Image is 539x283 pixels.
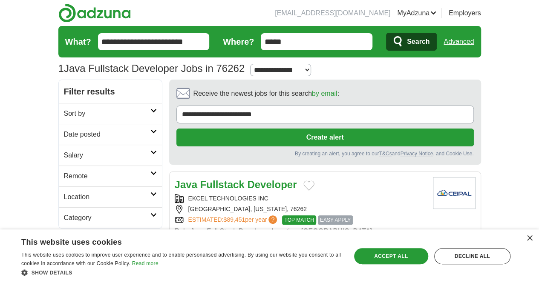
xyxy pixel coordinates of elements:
a: MyAdzuna [397,8,436,18]
div: EKCEL TECHNOLOGIES INC [175,194,426,203]
span: ? [268,215,277,224]
span: $89,451 [223,216,245,223]
div: [GEOGRAPHIC_DATA], [US_STATE], 76262 [175,205,426,214]
span: TOP MATCH [282,215,316,225]
button: Search [386,33,437,51]
a: ESTIMATED:$89,451per year? [188,215,279,225]
span: Role Java Full Stack Developer Location: [GEOGRAPHIC_DATA], [GEOGRAPHIC_DATA] ( Day1 Onsite, no r... [175,228,415,276]
strong: Java [175,179,197,190]
span: Search [407,33,429,50]
a: Category [59,207,162,228]
h2: Date posted [64,129,150,140]
h2: Sort by [64,109,150,119]
h2: Salary [64,150,150,160]
a: Date posted [59,124,162,145]
a: Remote [59,166,162,186]
div: Accept all [354,248,428,264]
div: By creating an alert, you agree to our and , and Cookie Use. [176,150,474,157]
label: What? [65,35,91,48]
strong: Fullstack [200,179,245,190]
a: Java Fullstack Developer [175,179,297,190]
a: T&Cs [379,151,392,157]
li: [EMAIL_ADDRESS][DOMAIN_NAME] [275,8,390,18]
span: 1 [58,61,64,76]
h1: Java Fullstack Developer Jobs in 76262 [58,63,245,74]
img: Company logo [433,177,476,209]
a: Location [59,186,162,207]
span: EASY APPLY [318,215,353,225]
a: Employers [449,8,481,18]
span: Show details [32,270,72,276]
h2: Filter results [59,80,162,103]
a: Salary [59,145,162,166]
label: Where? [223,35,254,48]
a: Sort by [59,103,162,124]
span: This website uses cookies to improve user experience and to enable personalised advertising. By u... [21,252,341,266]
h2: Location [64,192,150,202]
div: Close [526,235,533,242]
strong: Developer [247,179,297,190]
div: This website uses cookies [21,234,320,247]
h2: Remote [64,171,150,181]
div: Decline all [434,248,510,264]
a: by email [312,90,337,97]
a: Advanced [444,33,474,50]
a: Read more, opens a new window [132,260,159,266]
span: Receive the newest jobs for this search : [193,89,339,99]
img: Adzuna logo [58,3,131,23]
div: Show details [21,268,341,277]
button: Add to favorite jobs [303,180,314,191]
button: Create alert [176,129,474,146]
a: Privacy Notice [400,151,433,157]
h2: Category [64,213,150,223]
